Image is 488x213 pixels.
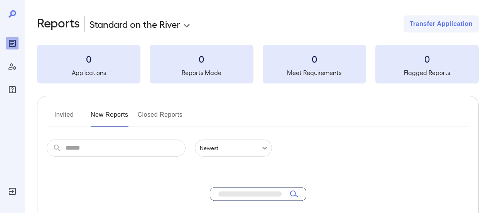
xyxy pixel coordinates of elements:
h5: Reports Made [150,68,253,77]
h5: Meet Requirements [263,68,366,77]
div: FAQ [6,83,19,96]
h3: 0 [150,53,253,65]
h5: Applications [37,68,140,77]
button: Closed Reports [138,109,183,127]
div: Newest [195,140,272,157]
div: Log Out [6,185,19,198]
button: Transfer Application [404,15,479,32]
summary: 0Applications0Reports Made0Meet Requirements0Flagged Reports [37,45,479,83]
button: Invited [47,109,81,127]
h5: Flagged Reports [375,68,479,77]
p: Standard on the River [89,18,180,30]
div: Reports [6,37,19,49]
button: New Reports [91,109,128,127]
h3: 0 [263,53,366,65]
h3: 0 [37,53,140,65]
h2: Reports [37,15,80,32]
div: Manage Users [6,60,19,73]
h3: 0 [375,53,479,65]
